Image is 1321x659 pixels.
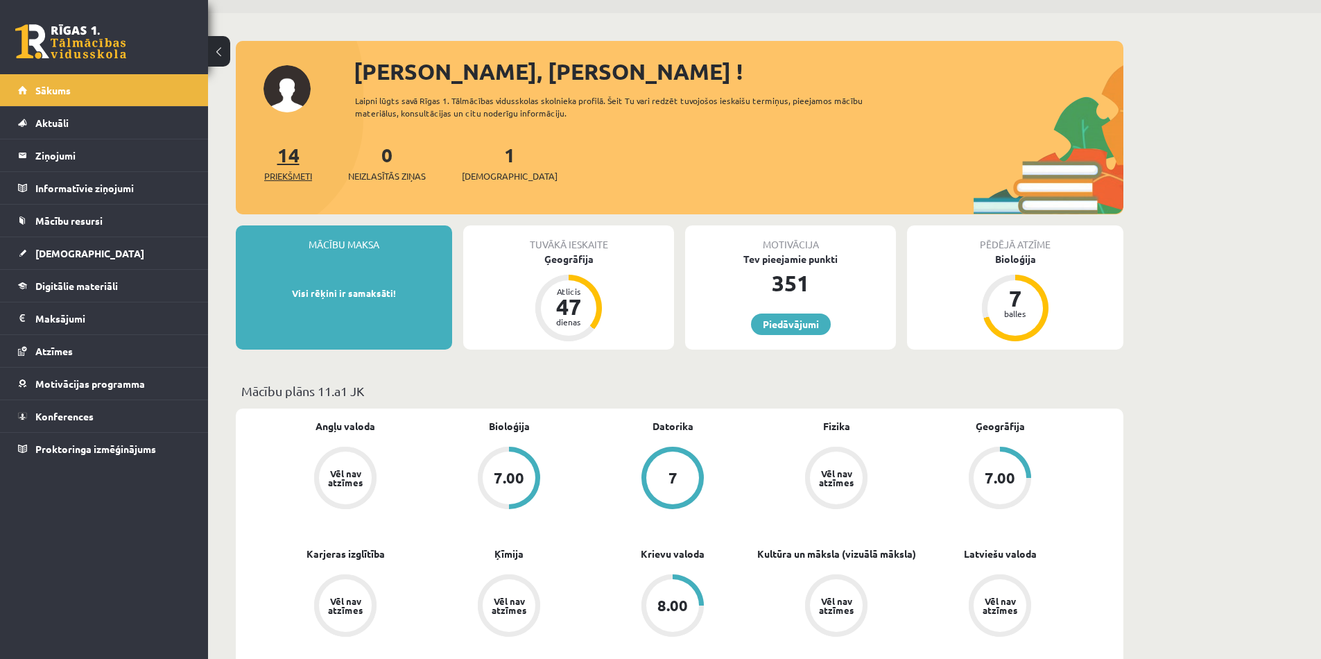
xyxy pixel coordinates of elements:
a: Datorika [653,419,693,434]
a: Bioloģija 7 balles [907,252,1123,343]
a: Ķīmija [494,547,524,561]
span: Priekšmeti [264,169,312,183]
p: Mācību plāns 11.a1 JK [241,382,1118,400]
span: [DEMOGRAPHIC_DATA] [35,247,144,259]
a: 7.00 [427,447,591,512]
div: Bioloģija [907,252,1123,266]
div: dienas [548,318,589,326]
a: Karjeras izglītība [306,547,385,561]
a: Ģeogrāfija [976,419,1025,434]
div: balles [994,309,1036,318]
a: Maksājumi [18,302,191,334]
legend: Ziņojumi [35,139,191,171]
a: Bioloģija [489,419,530,434]
div: 8.00 [657,598,688,613]
p: Visi rēķini ir samaksāti! [243,286,445,300]
span: Proktoringa izmēģinājums [35,443,156,455]
div: Vēl nav atzīmes [490,597,528,615]
div: Laipni lūgts savā Rīgas 1. Tālmācības vidusskolas skolnieka profilā. Šeit Tu vari redzēt tuvojošo... [355,94,888,119]
a: Proktoringa izmēģinājums [18,433,191,465]
a: Ziņojumi [18,139,191,171]
a: 14Priekšmeti [264,142,312,183]
a: Piedāvājumi [751,314,831,335]
div: Tev pieejamie punkti [685,252,896,266]
div: 351 [685,266,896,300]
legend: Informatīvie ziņojumi [35,172,191,204]
div: 7.00 [494,470,524,486]
div: Vēl nav atzīmes [981,597,1019,615]
a: 1[DEMOGRAPHIC_DATA] [462,142,558,183]
a: [DEMOGRAPHIC_DATA] [18,237,191,269]
a: Vēl nav atzīmes [427,574,591,640]
a: Krievu valoda [641,547,705,561]
div: [PERSON_NAME], [PERSON_NAME] ! [354,55,1123,88]
a: Mācību resursi [18,205,191,237]
a: Vēl nav atzīmes [264,447,427,512]
a: 7 [591,447,754,512]
div: Pēdējā atzīme [907,225,1123,252]
div: Vēl nav atzīmes [326,469,365,487]
a: 0Neizlasītās ziņas [348,142,426,183]
a: Konferences [18,400,191,432]
span: Neizlasītās ziņas [348,169,426,183]
a: 7.00 [918,447,1082,512]
div: Ģeogrāfija [463,252,674,266]
span: Konferences [35,410,94,422]
div: Atlicis [548,287,589,296]
legend: Maksājumi [35,302,191,334]
a: Atzīmes [18,335,191,367]
a: Ģeogrāfija Atlicis 47 dienas [463,252,674,343]
a: Vēl nav atzīmes [754,574,918,640]
div: 7 [668,470,677,486]
a: Rīgas 1. Tālmācības vidusskola [15,24,126,59]
span: Digitālie materiāli [35,280,118,292]
div: Vēl nav atzīmes [817,469,856,487]
div: Tuvākā ieskaite [463,225,674,252]
div: Motivācija [685,225,896,252]
a: Vēl nav atzīmes [264,574,427,640]
a: Vēl nav atzīmes [754,447,918,512]
a: Sākums [18,74,191,106]
a: Vēl nav atzīmes [918,574,1082,640]
div: 7.00 [985,470,1015,486]
a: Fizika [823,419,850,434]
div: 47 [548,296,589,318]
a: Kultūra un māksla (vizuālā māksla) [757,547,916,561]
span: Atzīmes [35,345,73,357]
a: 8.00 [591,574,754,640]
span: [DEMOGRAPHIC_DATA] [462,169,558,183]
div: 7 [994,287,1036,309]
span: Mācību resursi [35,214,103,227]
a: Digitālie materiāli [18,270,191,302]
span: Aktuāli [35,117,69,129]
a: Angļu valoda [316,419,375,434]
div: Mācību maksa [236,225,452,252]
a: Motivācijas programma [18,368,191,400]
span: Motivācijas programma [35,377,145,390]
div: Vēl nav atzīmes [326,597,365,615]
span: Sākums [35,84,71,96]
a: Informatīvie ziņojumi [18,172,191,204]
div: Vēl nav atzīmes [817,597,856,615]
a: Aktuāli [18,107,191,139]
a: Latviešu valoda [964,547,1037,561]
